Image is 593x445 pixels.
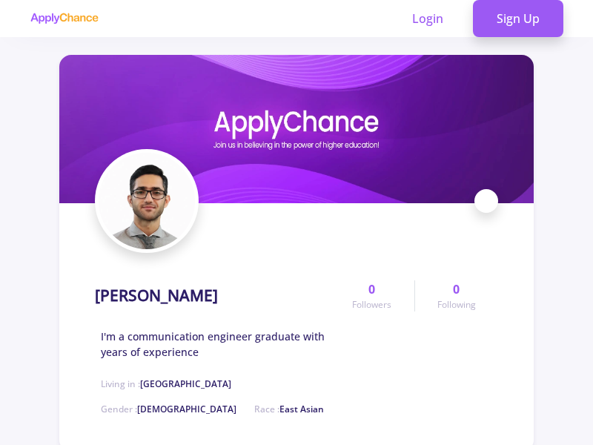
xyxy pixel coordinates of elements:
[437,298,476,311] span: Following
[140,378,231,390] span: [GEOGRAPHIC_DATA]
[414,280,498,311] a: 0Following
[368,280,375,298] span: 0
[137,403,236,415] span: [DEMOGRAPHIC_DATA]
[254,403,324,415] span: Race :
[95,286,218,305] h1: [PERSON_NAME]
[330,280,414,311] a: 0Followers
[30,13,99,24] img: applychance logo text only
[352,298,391,311] span: Followers
[99,153,195,249] img: Mohammad Yaminiavatar
[101,378,231,390] span: Living in :
[59,55,534,203] img: Mohammad Yaminicover image
[101,403,236,415] span: Gender :
[453,280,460,298] span: 0
[101,329,330,360] span: I'm a communication engineer graduate with years of experience
[279,403,324,415] span: East Asian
